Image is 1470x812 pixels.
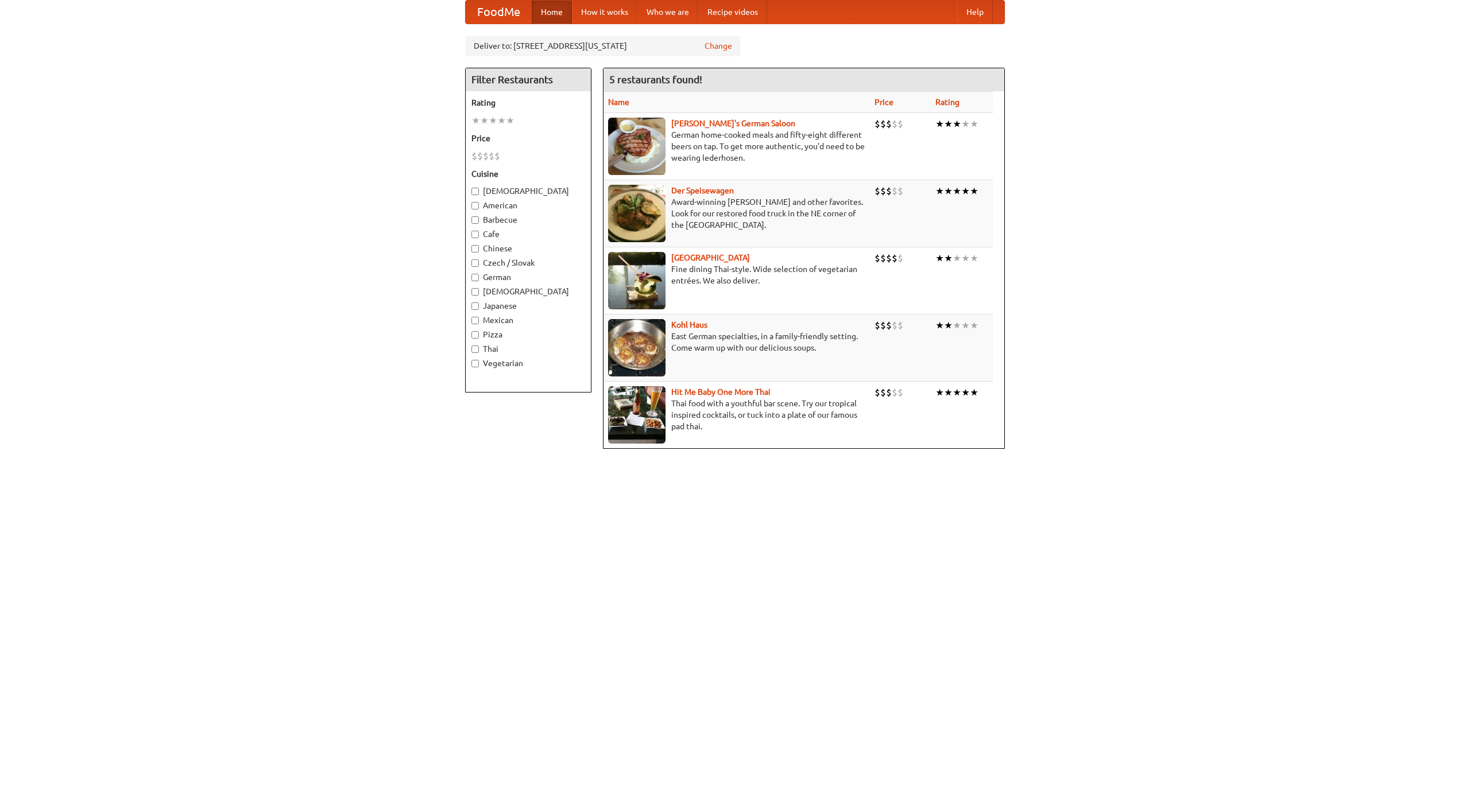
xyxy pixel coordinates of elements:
label: Japanese [471,300,585,312]
h4: Filter Restaurants [466,68,591,91]
input: Thai [471,345,479,353]
p: Thai food with a youthful bar scene. Try our tropical inspired cocktails, or tuck into a plate of... [608,398,865,432]
label: American [471,200,585,211]
li: $ [898,252,903,265]
label: German [471,271,585,283]
a: [PERSON_NAME]'s German Saloon [671,119,795,128]
li: $ [892,118,898,130]
li: ★ [935,386,944,399]
a: How it works [572,1,637,24]
li: $ [875,252,880,265]
a: FoodMe [466,1,532,24]
li: ★ [953,386,961,399]
li: ★ [935,118,944,130]
li: $ [875,386,880,399]
a: Change [705,40,732,52]
li: $ [875,319,880,332]
li: $ [483,150,489,162]
a: Home [532,1,572,24]
img: babythai.jpg [608,386,666,444]
li: ★ [961,252,970,265]
input: Czech / Slovak [471,259,479,267]
a: Hit Me Baby One More Thai [671,387,771,397]
li: $ [880,319,886,332]
li: ★ [506,114,514,127]
li: $ [471,150,477,162]
li: $ [898,386,903,399]
li: ★ [970,118,978,130]
li: $ [494,150,500,162]
li: $ [898,185,903,197]
li: $ [880,118,886,130]
a: Rating [935,98,960,107]
li: $ [875,185,880,197]
label: Czech / Slovak [471,257,585,269]
div: Deliver to: [STREET_ADDRESS][US_STATE] [465,36,741,56]
img: speisewagen.jpg [608,185,666,242]
a: Help [957,1,993,24]
li: ★ [497,114,506,127]
h5: Price [471,133,585,144]
li: $ [892,252,898,265]
li: ★ [953,118,961,130]
a: Der Speisewagen [671,186,734,195]
input: Barbecue [471,216,479,224]
li: $ [880,252,886,265]
li: $ [892,185,898,197]
h5: Rating [471,97,585,108]
li: $ [886,118,892,130]
label: Mexican [471,314,585,326]
input: Mexican [471,317,479,324]
li: $ [489,150,494,162]
img: satay.jpg [608,252,666,309]
a: [GEOGRAPHIC_DATA] [671,253,750,262]
li: ★ [935,252,944,265]
input: Vegetarian [471,360,479,367]
li: $ [892,319,898,332]
li: $ [875,118,880,130]
input: Chinese [471,245,479,252]
p: German home-cooked meals and fifty-eight different beers on tap. To get more authentic, you'd nee... [608,129,865,164]
input: Japanese [471,302,479,310]
input: German [471,274,479,281]
li: ★ [953,319,961,332]
li: $ [477,150,483,162]
label: Chinese [471,243,585,254]
li: ★ [935,319,944,332]
p: East German specialties, in a family-friendly setting. Come warm up with our delicious soups. [608,331,865,353]
li: ★ [944,185,953,197]
li: $ [886,252,892,265]
li: $ [898,118,903,130]
li: ★ [953,252,961,265]
a: Price [875,98,893,107]
label: Cafe [471,228,585,240]
img: esthers.jpg [608,118,666,175]
a: Kohl Haus [671,320,707,329]
img: kohlhaus.jpg [608,319,666,376]
li: ★ [970,252,978,265]
h5: Cuisine [471,168,585,180]
label: Thai [471,343,585,355]
li: ★ [970,319,978,332]
input: Pizza [471,331,479,339]
li: $ [892,386,898,399]
li: ★ [944,252,953,265]
p: Fine dining Thai-style. Wide selection of vegetarian entrées. We also deliver. [608,263,865,286]
li: ★ [480,114,489,127]
label: [DEMOGRAPHIC_DATA] [471,286,585,297]
label: [DEMOGRAPHIC_DATA] [471,185,585,197]
label: Barbecue [471,214,585,226]
a: Name [608,98,629,107]
li: ★ [961,185,970,197]
a: Recipe videos [698,1,767,24]
li: ★ [944,386,953,399]
label: Vegetarian [471,358,585,369]
label: Pizza [471,329,585,340]
li: ★ [961,386,970,399]
li: $ [886,319,892,332]
input: American [471,202,479,209]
